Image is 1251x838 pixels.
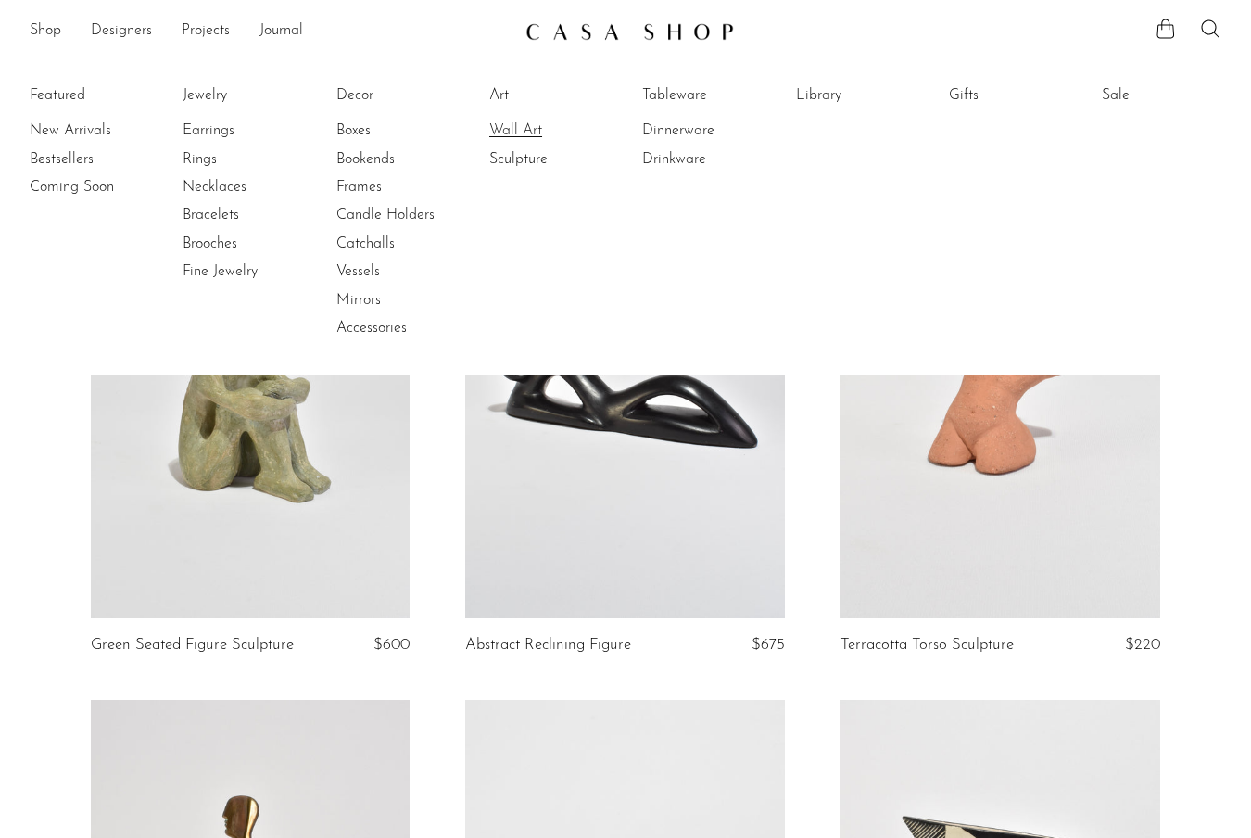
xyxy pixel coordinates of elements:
a: Frames [336,177,475,197]
a: Catchalls [336,234,475,254]
a: Dinnerware [642,121,781,141]
nav: Desktop navigation [30,16,511,47]
a: Bracelets [183,205,322,225]
a: Projects [182,19,230,44]
a: Earrings [183,121,322,141]
a: Candle Holders [336,205,475,225]
a: New Arrivals [30,121,169,141]
a: Green Seated Figure Sculpture [91,637,294,654]
a: Mirrors [336,290,475,311]
a: Coming Soon [30,177,169,197]
a: Library [796,85,935,106]
ul: Sale [1102,82,1241,117]
a: Brooches [183,234,322,254]
a: Gifts [949,85,1088,106]
ul: NEW HEADER MENU [30,16,511,47]
a: Tableware [642,85,781,106]
ul: Art [489,82,628,173]
ul: Library [796,82,935,117]
a: Wall Art [489,121,628,141]
a: Accessories [336,318,475,338]
ul: Featured [30,117,169,201]
a: Abstract Reclining Figure [465,637,631,654]
ul: Jewelry [183,82,322,286]
a: Necklaces [183,177,322,197]
a: Boxes [336,121,475,141]
a: Rings [183,149,322,170]
a: Terracotta Torso Sculpture [840,637,1014,654]
a: Fine Jewelry [183,261,322,282]
a: Bestsellers [30,149,169,170]
a: Designers [91,19,152,44]
span: $600 [373,637,410,653]
a: Vessels [336,261,475,282]
a: Art [489,85,628,106]
span: $675 [752,637,785,653]
ul: Tableware [642,82,781,173]
a: Sculpture [489,149,628,170]
a: Jewelry [183,85,322,106]
a: Journal [259,19,303,44]
a: Bookends [336,149,475,170]
span: $220 [1125,637,1160,653]
a: Drinkware [642,149,781,170]
a: Decor [336,85,475,106]
ul: Decor [336,82,475,343]
a: Shop [30,19,61,44]
a: Sale [1102,85,1241,106]
ul: Gifts [949,82,1088,117]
